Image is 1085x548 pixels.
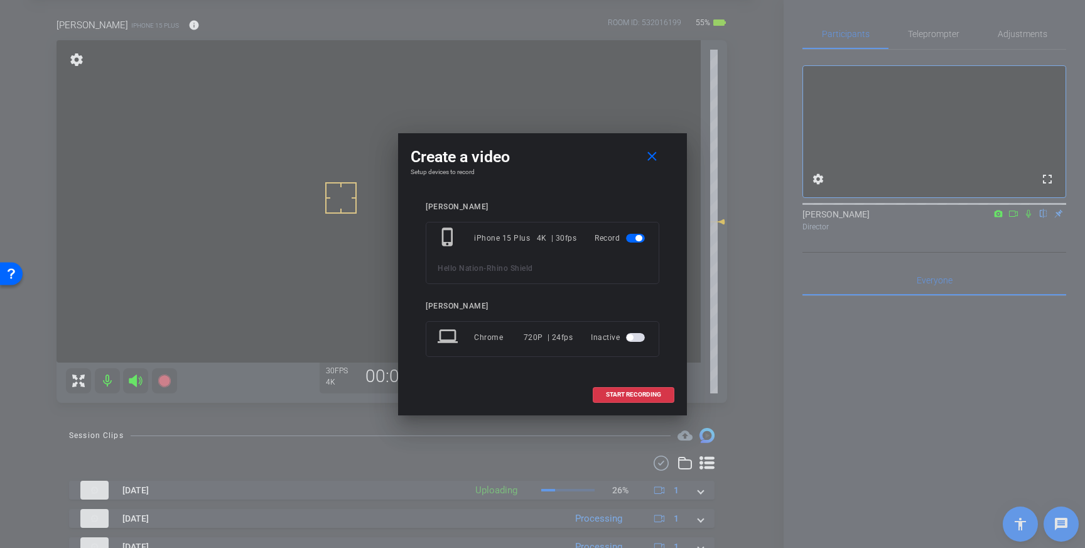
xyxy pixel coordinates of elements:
mat-icon: close [644,149,660,165]
div: Chrome [474,326,524,349]
div: 4K | 30fps [537,227,577,249]
mat-icon: phone_iphone [438,227,460,249]
div: Inactive [591,326,647,349]
div: Record [595,227,647,249]
span: - [483,264,487,273]
div: [PERSON_NAME] [426,302,659,311]
button: START RECORDING [593,387,674,403]
span: Rhino Shield [487,264,533,273]
div: [PERSON_NAME] [426,202,659,212]
div: 720P | 24fps [524,326,573,349]
div: iPhone 15 Plus [474,227,537,249]
span: Hello Nation [438,264,483,273]
h4: Setup devices to record [411,168,674,176]
div: Create a video [411,146,674,168]
span: START RECORDING [606,392,661,398]
mat-icon: laptop [438,326,460,349]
